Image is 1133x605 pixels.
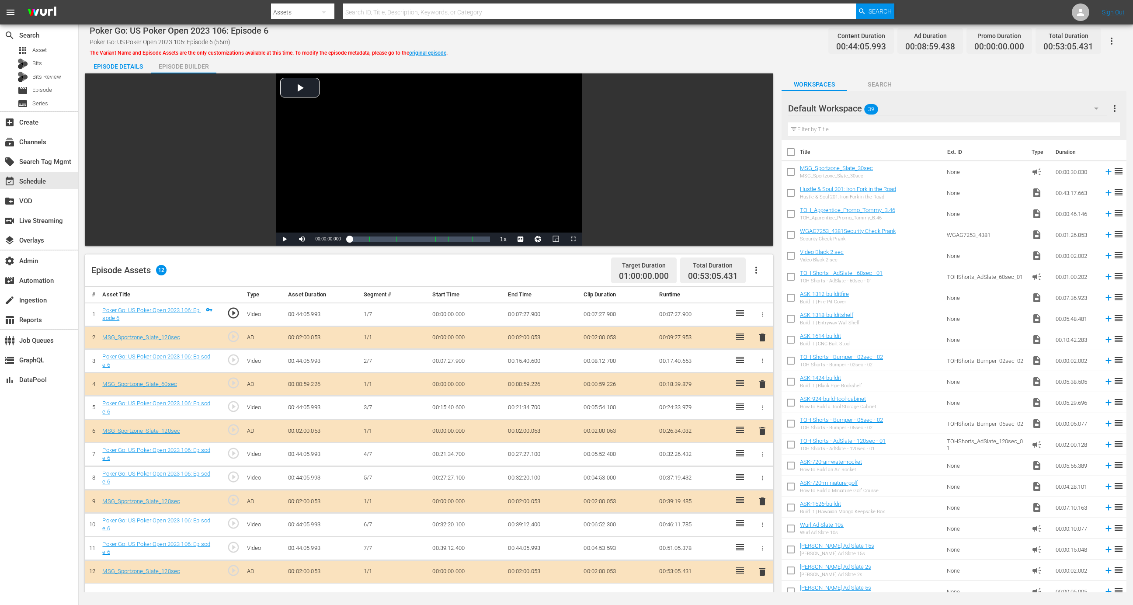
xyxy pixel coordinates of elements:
span: 39 [864,100,878,118]
span: reorder [1113,418,1124,428]
div: Promo Duration [974,30,1024,42]
td: 00:04:28.101 [1052,476,1100,497]
a: ASK-1526-buildit [800,501,841,507]
svg: Add to Episode [1104,335,1113,344]
span: Admin [4,256,15,266]
td: 00:01:00.202 [1052,266,1100,287]
a: Poker Go: US Poker Open 2023 106: Episode 6 [102,517,210,532]
span: play_circle_outline [227,330,240,343]
span: play_circle_outline [227,353,240,366]
span: reorder [1113,229,1124,240]
span: Bits [32,59,42,68]
span: play_circle_outline [227,306,240,320]
td: 00:17:40.653 [656,349,731,373]
td: 00:07:27.900 [429,349,504,373]
span: reorder [1113,481,1124,491]
td: 1/7 [360,302,429,326]
td: 00:05:56.389 [1052,455,1100,476]
td: 1 [85,302,99,326]
svg: Add to Episode [1104,293,1113,302]
td: 00:00:59.226 [285,373,360,396]
a: ASK-1614-buildit [800,333,841,339]
a: Poker Go: US Poker Open 2023 106: Episode 6 [102,447,210,462]
a: ASK-1318-builditshelf [800,312,853,318]
span: reorder [1113,250,1124,261]
a: Poker Go: US Poker Open 2023 106: Episode 6 [102,541,210,556]
a: ASK-924-build-tool-cabinet [800,396,866,402]
span: Search [847,79,913,90]
td: 00:02:00.053 [504,326,580,349]
button: Search [856,3,894,19]
button: Fullscreen [564,233,582,246]
span: Search Tag Mgmt [4,156,15,167]
td: TOHShorts_AdSlate_120sec_01 [943,434,1028,455]
td: 00:05:29.696 [1052,392,1100,413]
td: 00:01:26.853 [1052,224,1100,245]
div: Content Duration [836,30,886,42]
span: DataPool [4,375,15,385]
span: Poker Go: US Poker Open 2023 106: Episode 6 [90,25,268,36]
td: TOHShorts_Bumper_05sec_02 [943,413,1028,434]
button: delete [757,495,768,508]
span: Reports [4,315,15,325]
td: TOHShorts_AdSlate_60sec_01 [943,266,1028,287]
span: reorder [1113,292,1124,302]
span: delete [757,379,768,389]
td: 00:00:02.002 [1052,350,1100,371]
span: Workspaces [782,79,847,90]
td: 00:15:40.600 [504,349,580,373]
div: Target Duration [619,259,669,271]
span: play_circle_outline [227,400,240,413]
span: Live Streaming [4,216,15,226]
td: None [943,392,1028,413]
div: How to Build a Tool Storage Cabinet [800,404,876,410]
td: None [943,245,1028,266]
td: 8 [85,466,99,490]
span: delete [757,567,768,577]
a: Hustle & Soul 201: Iron Fork in the Road [800,186,896,192]
td: 4 [85,373,99,396]
svg: Add to Episode [1104,251,1113,261]
span: reorder [1113,313,1124,323]
span: play_circle_outline [227,423,240,436]
span: Video [1032,313,1042,324]
a: TOH Shorts - Bumper - 02sec - 02 [800,354,883,360]
td: 00:00:00.000 [429,420,504,443]
th: Clip Duration [580,287,656,303]
td: 00:02:00.053 [285,326,360,349]
span: reorder [1113,439,1124,449]
a: Sign Out [1102,9,1125,16]
span: Video [1032,418,1042,429]
th: Type [243,287,285,303]
span: Poker Go: US Poker Open 2023 106: Episode 6 (55m) [90,38,230,45]
td: 00:02:00.128 [1052,434,1100,455]
div: Build It | Black Pipe Bookshelf [800,383,862,389]
span: The Variant Name and Episode Assets are the only customizations available at this time. To modify... [90,50,448,56]
td: None [943,203,1028,224]
td: 3 [85,349,99,373]
div: Episode Assets [91,265,167,275]
td: AD [243,326,285,349]
button: delete [757,424,768,437]
span: Job Queues [4,335,15,346]
td: None [943,308,1028,329]
span: Asset [32,46,47,55]
span: Video [1032,334,1042,345]
a: MSG_Sportzone_Slate_120sec [102,568,180,574]
a: Video Black 2 sec [800,249,844,255]
div: TOH_Apprentice_Promo_Tommy_B.46 [800,215,895,221]
svg: Add to Episode [1104,398,1113,407]
a: Poker Go: US Poker Open 2023 106: Episode 6 [102,400,210,415]
td: 00:44:05.993 [285,466,360,490]
div: Episode Builder [151,56,216,77]
button: delete [757,331,768,344]
a: ASK-720-air-water-rocket [800,459,862,465]
button: Picture-in-Picture [547,233,564,246]
button: Play [276,233,293,246]
a: MSG_Sportzone_Slate_120sec [102,498,180,504]
td: None [943,476,1028,497]
td: 00:08:12.700 [580,349,656,373]
td: 1/1 [360,490,429,513]
svg: Add to Episode [1104,482,1113,491]
svg: Add to Episode [1104,356,1113,365]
